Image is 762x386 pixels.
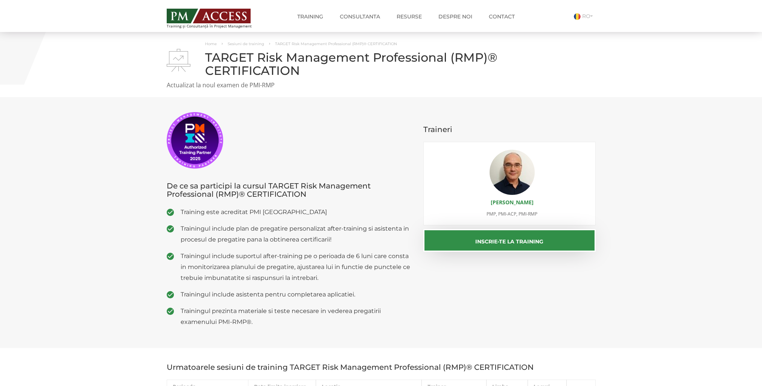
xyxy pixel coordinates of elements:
[167,363,596,371] h3: Urmatoarele sesiuni de training TARGET Risk Management Professional (RMP)® CERTIFICATION
[491,199,534,206] a: [PERSON_NAME]
[167,49,190,72] img: TARGET Risk Management Professional (RMP)® CERTIFICATION
[167,9,251,23] img: PM ACCESS - Echipa traineri si consultanti certificati PMP: Narciss Popescu, Mihai Olaru, Monica ...
[574,13,581,20] img: Romana
[433,9,478,24] a: Despre noi
[391,9,427,24] a: Resurse
[423,125,596,134] h3: Traineri
[483,9,520,24] a: Contact
[205,41,217,46] a: Home
[423,229,596,252] button: Inscrie-te la training
[292,9,329,24] a: Training
[181,223,412,245] span: Trainingul include plan de pregatire personalizat after-training si asistenta in procesul de preg...
[181,305,412,327] span: Trainingul prezinta materiale si teste necesare in vederea pregatirii examenului PMI-RMP®.
[181,251,412,283] span: Trainingul include suportul after-training pe o perioada de 6 luni care consta in monitorizarea p...
[487,211,537,217] span: PMP, PMI-ACP, PMI-RMP
[167,24,266,28] span: Training și Consultanță în Project Management
[181,289,412,300] span: Trainingul include asistenta pentru completarea aplicatiei.
[275,41,397,46] span: TARGET Risk Management Professional (RMP)® CERTIFICATION
[334,9,386,24] a: Consultanta
[228,41,264,46] a: Sesiuni de training
[167,81,596,90] p: Actualizat la noul examen de PMI-RMP
[167,182,412,198] h3: De ce sa participi la cursul TARGET Risk Management Professional (RMP)® CERTIFICATION
[167,51,596,77] h1: TARGET Risk Management Professional (RMP)® CERTIFICATION
[167,6,266,28] a: Training și Consultanță în Project Management
[181,207,412,217] span: Training este acreditat PMI [GEOGRAPHIC_DATA]
[574,13,596,20] a: RO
